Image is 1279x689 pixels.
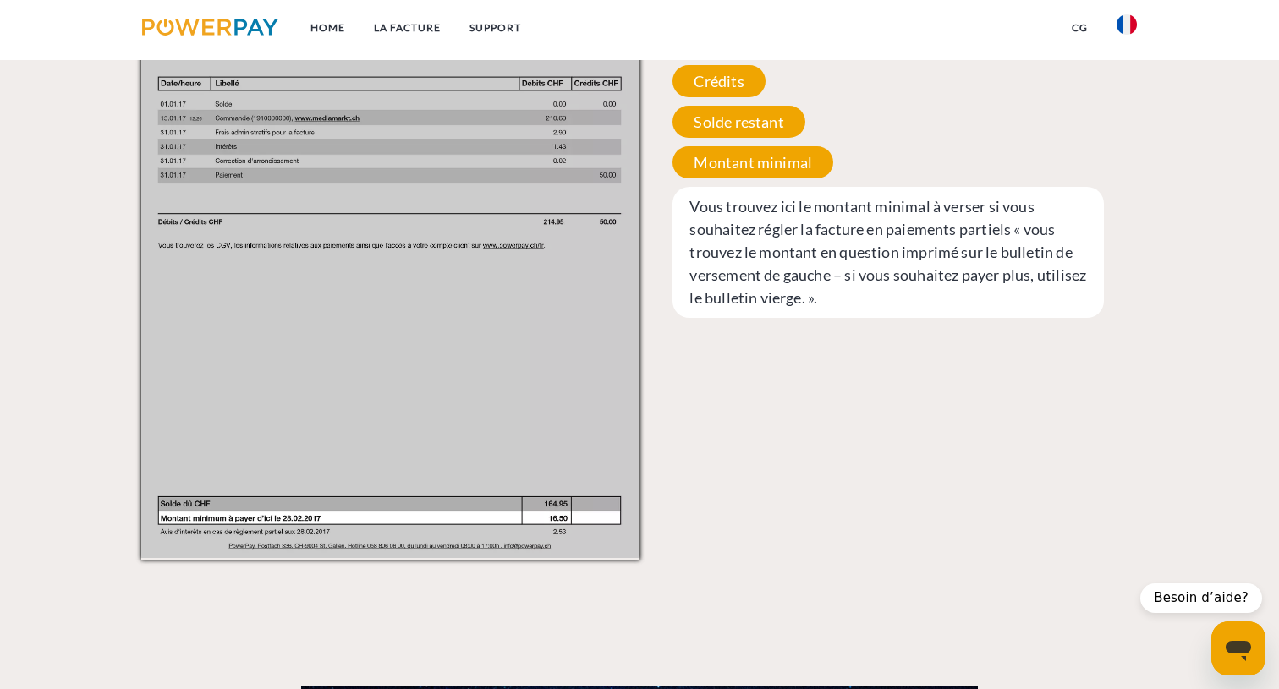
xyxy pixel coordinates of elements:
iframe: Bouton de lancement de la fenêtre de messagerie, conversation en cours [1211,621,1265,675]
span: Vous trouvez ici le montant minimal à verser si vous souhaitez régler la facture en paiements par... [672,187,1104,318]
img: fr [1117,14,1137,35]
a: CG [1057,13,1102,43]
span: Solde restant [672,106,804,138]
a: Home [296,13,360,43]
span: Montant minimal [672,146,833,178]
img: logo-powerpay.svg [142,19,278,36]
span: Crédits [672,65,765,97]
div: Besoin d’aide? [1140,583,1262,613]
a: Support [455,13,535,43]
a: LA FACTURE [360,13,455,43]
